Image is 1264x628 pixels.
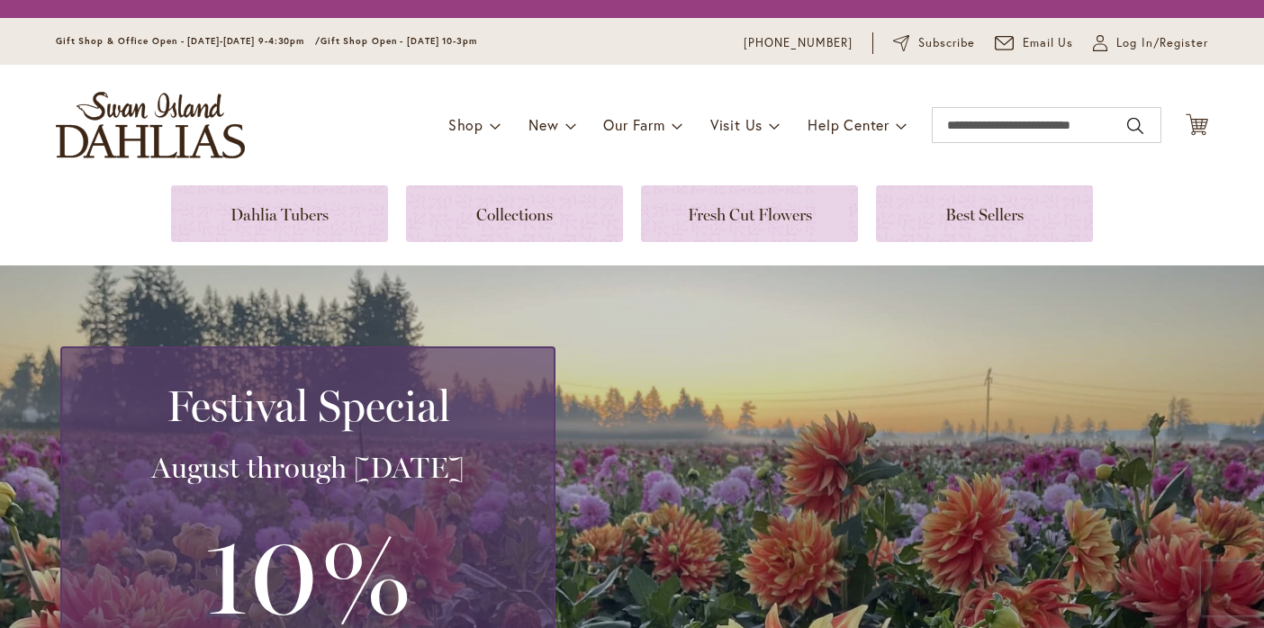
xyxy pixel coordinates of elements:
[893,34,975,52] a: Subscribe
[995,34,1074,52] a: Email Us
[710,115,763,134] span: Visit Us
[448,115,483,134] span: Shop
[1127,112,1143,140] button: Search
[1023,34,1074,52] span: Email Us
[84,450,532,486] h3: August through [DATE]
[1116,34,1208,52] span: Log In/Register
[56,35,321,47] span: Gift Shop & Office Open - [DATE]-[DATE] 9-4:30pm /
[918,34,975,52] span: Subscribe
[603,115,664,134] span: Our Farm
[744,34,853,52] a: [PHONE_NUMBER]
[1093,34,1208,52] a: Log In/Register
[84,381,532,431] h2: Festival Special
[321,35,477,47] span: Gift Shop Open - [DATE] 10-3pm
[808,115,889,134] span: Help Center
[528,115,558,134] span: New
[56,92,245,158] a: store logo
